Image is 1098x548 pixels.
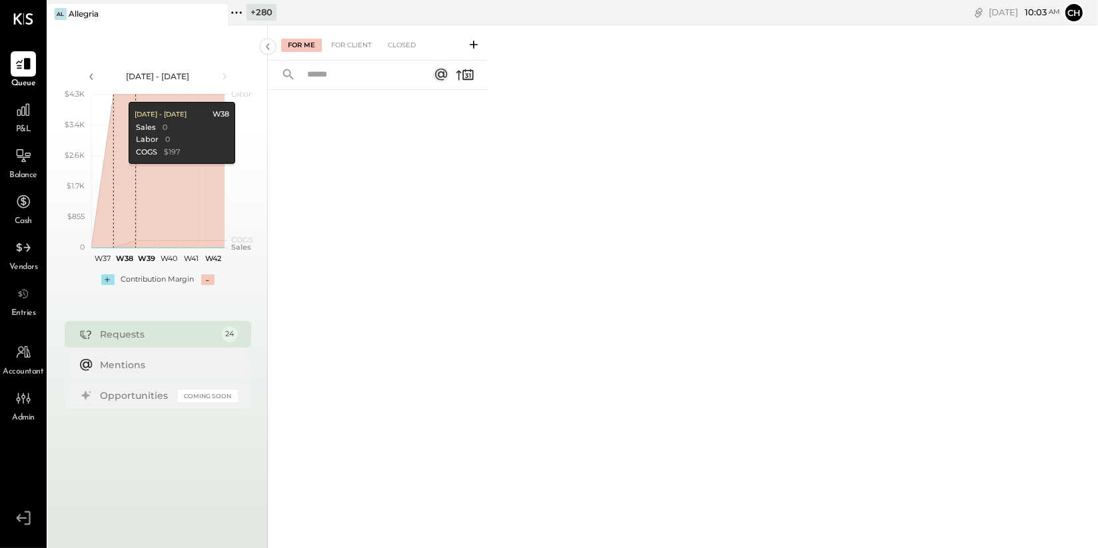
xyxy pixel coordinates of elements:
[1,97,46,136] a: P&L
[222,326,238,342] div: 24
[231,89,251,99] text: Labor
[101,328,215,341] div: Requests
[138,254,155,263] text: W39
[213,109,229,120] div: W38
[281,39,322,52] div: For Me
[1,386,46,424] a: Admin
[121,274,195,285] div: Contribution Margin
[65,89,85,99] text: $4.3K
[1063,2,1085,23] button: Ch
[16,124,31,136] span: P&L
[3,366,44,378] span: Accountant
[1,235,46,274] a: Vendors
[80,242,85,252] text: 0
[136,135,159,145] div: Labor
[101,389,171,402] div: Opportunities
[15,216,32,228] span: Cash
[231,235,253,244] text: COGS
[205,254,221,263] text: W42
[135,110,187,119] div: [DATE] - [DATE]
[65,150,85,160] text: $2.6K
[9,262,38,274] span: Vendors
[136,123,156,133] div: Sales
[163,123,167,133] div: 0
[65,120,85,129] text: $3.4K
[55,8,67,20] div: Al
[178,390,238,402] div: Coming Soon
[1,189,46,228] a: Cash
[69,8,99,19] div: Allegria
[11,308,36,320] span: Entries
[101,358,231,372] div: Mentions
[381,39,422,52] div: Closed
[94,254,110,263] text: W37
[9,170,37,182] span: Balance
[164,147,180,158] div: $197
[231,242,251,252] text: Sales
[1,281,46,320] a: Entries
[136,147,157,158] div: COGS
[11,78,36,90] span: Queue
[1,143,46,182] a: Balance
[67,181,85,190] text: $1.7K
[201,274,215,285] div: -
[116,254,133,263] text: W38
[989,6,1060,19] div: [DATE]
[161,254,177,263] text: W40
[184,254,199,263] text: W41
[165,135,170,145] div: 0
[324,39,378,52] div: For Client
[1,51,46,90] a: Queue
[12,412,35,424] span: Admin
[101,71,215,82] div: [DATE] - [DATE]
[972,5,985,19] div: copy link
[1,340,46,378] a: Accountant
[101,274,115,285] div: +
[247,4,276,21] div: + 280
[67,212,85,221] text: $855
